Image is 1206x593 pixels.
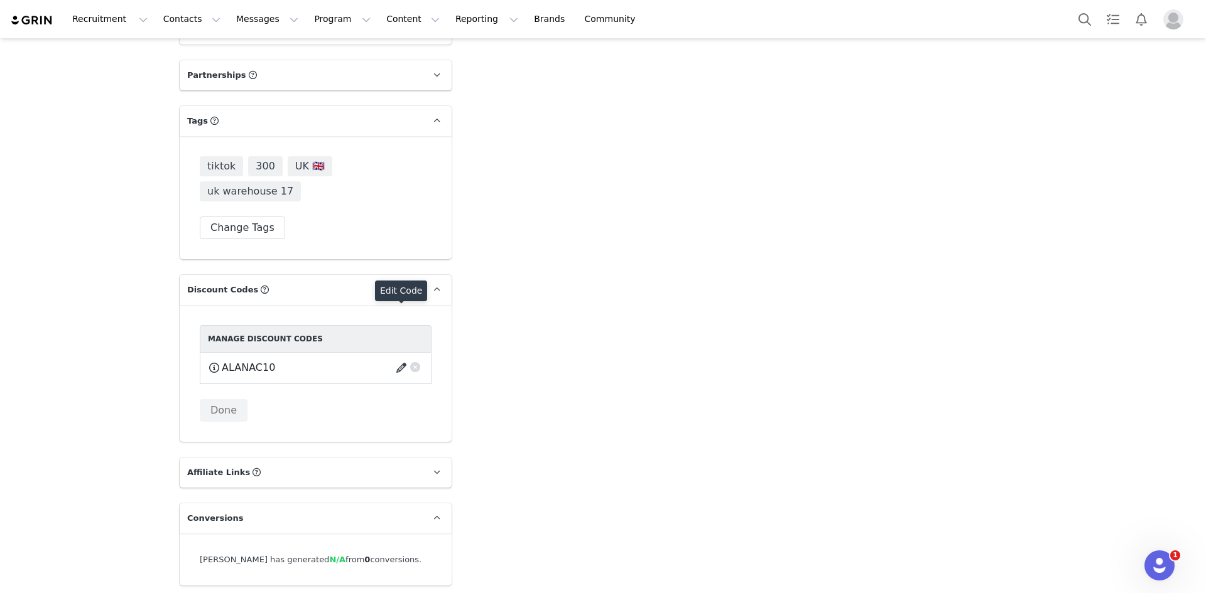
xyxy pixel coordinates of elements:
[200,216,285,239] button: Change Tags
[200,181,301,201] span: uk warehouse 17
[187,69,246,82] span: Partnerships
[577,5,649,33] a: Community
[1099,5,1127,33] a: Tasks
[187,512,244,525] span: Conversions
[1127,5,1155,33] button: Notifications
[222,360,275,375] span: ALANAC10
[229,5,306,33] button: Messages
[526,5,576,33] a: Brands
[200,553,432,566] div: [PERSON_NAME] has generated from conversions.
[187,284,258,296] span: Discount Codes
[1144,550,1175,580] iframe: Intercom live chat
[329,555,345,564] span: N/A
[200,399,247,422] button: Done
[1071,5,1099,33] button: Search
[200,156,243,176] span: tiktok
[1163,9,1183,29] img: placeholder-profile.jpg
[187,466,250,479] span: Affiliate Links
[288,156,332,176] span: UK 🇬🇧
[1170,550,1180,560] span: 1
[364,555,370,564] strong: 0
[156,5,228,33] button: Contacts
[375,280,427,301] div: Edit Code
[208,333,423,345] div: Manage Discount Codes
[248,156,283,176] span: 300
[379,5,447,33] button: Content
[65,5,155,33] button: Recruitment
[307,5,378,33] button: Program
[448,5,526,33] button: Reporting
[10,10,516,24] body: Rich Text Area. Press ALT-0 for help.
[1156,9,1196,29] button: Profile
[187,115,208,127] span: Tags
[10,14,54,26] img: grin logo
